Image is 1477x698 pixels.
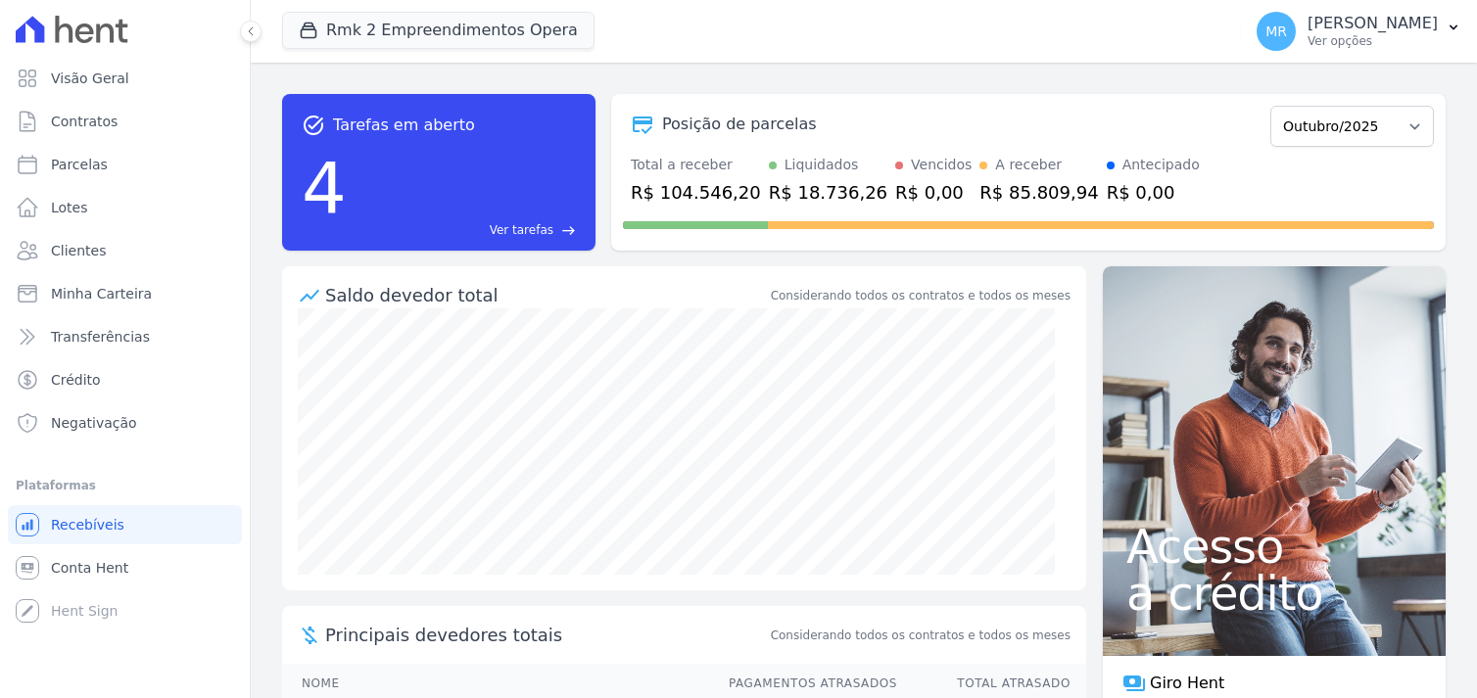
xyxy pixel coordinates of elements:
div: Total a receber [631,155,761,175]
a: Clientes [8,231,242,270]
span: Clientes [51,241,106,260]
a: Negativação [8,403,242,442]
div: Liquidados [785,155,859,175]
button: MR [PERSON_NAME] Ver opções [1241,4,1477,59]
span: Acesso [1126,523,1422,570]
span: Crédito [51,370,101,390]
span: Ver tarefas [490,221,553,239]
span: Conta Hent [51,558,128,578]
div: A receber [995,155,1062,175]
div: R$ 18.736,26 [769,179,887,206]
a: Lotes [8,188,242,227]
span: Recebíveis [51,515,124,535]
a: Crédito [8,360,242,399]
span: Lotes [51,198,88,217]
span: a crédito [1126,570,1422,617]
span: Tarefas em aberto [333,114,475,137]
a: Recebíveis [8,505,242,544]
div: R$ 0,00 [895,179,972,206]
a: Transferências [8,317,242,356]
div: R$ 0,00 [1107,179,1200,206]
span: MR [1265,24,1287,38]
a: Contratos [8,102,242,141]
div: Considerando todos os contratos e todos os meses [771,287,1071,304]
span: Parcelas [51,155,108,174]
a: Parcelas [8,145,242,184]
button: Rmk 2 Empreendimentos Opera [282,12,595,49]
div: 4 [302,137,347,239]
div: R$ 104.546,20 [631,179,761,206]
div: Antecipado [1122,155,1200,175]
span: Contratos [51,112,118,131]
a: Minha Carteira [8,274,242,313]
a: Visão Geral [8,59,242,98]
span: Giro Hent [1150,672,1224,695]
div: Plataformas [16,474,234,497]
span: Negativação [51,413,137,433]
span: east [561,223,576,238]
span: Minha Carteira [51,284,152,303]
div: Saldo devedor total [325,282,767,308]
span: Visão Geral [51,69,129,88]
span: Considerando todos os contratos e todos os meses [771,627,1071,644]
div: Posição de parcelas [662,113,817,136]
span: Transferências [51,327,150,347]
span: Principais devedores totais [325,622,767,648]
a: Ver tarefas east [355,221,576,239]
p: [PERSON_NAME] [1308,14,1438,33]
div: Vencidos [911,155,972,175]
a: Conta Hent [8,548,242,587]
p: Ver opções [1308,33,1438,49]
span: task_alt [302,114,325,137]
div: R$ 85.809,94 [979,179,1098,206]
